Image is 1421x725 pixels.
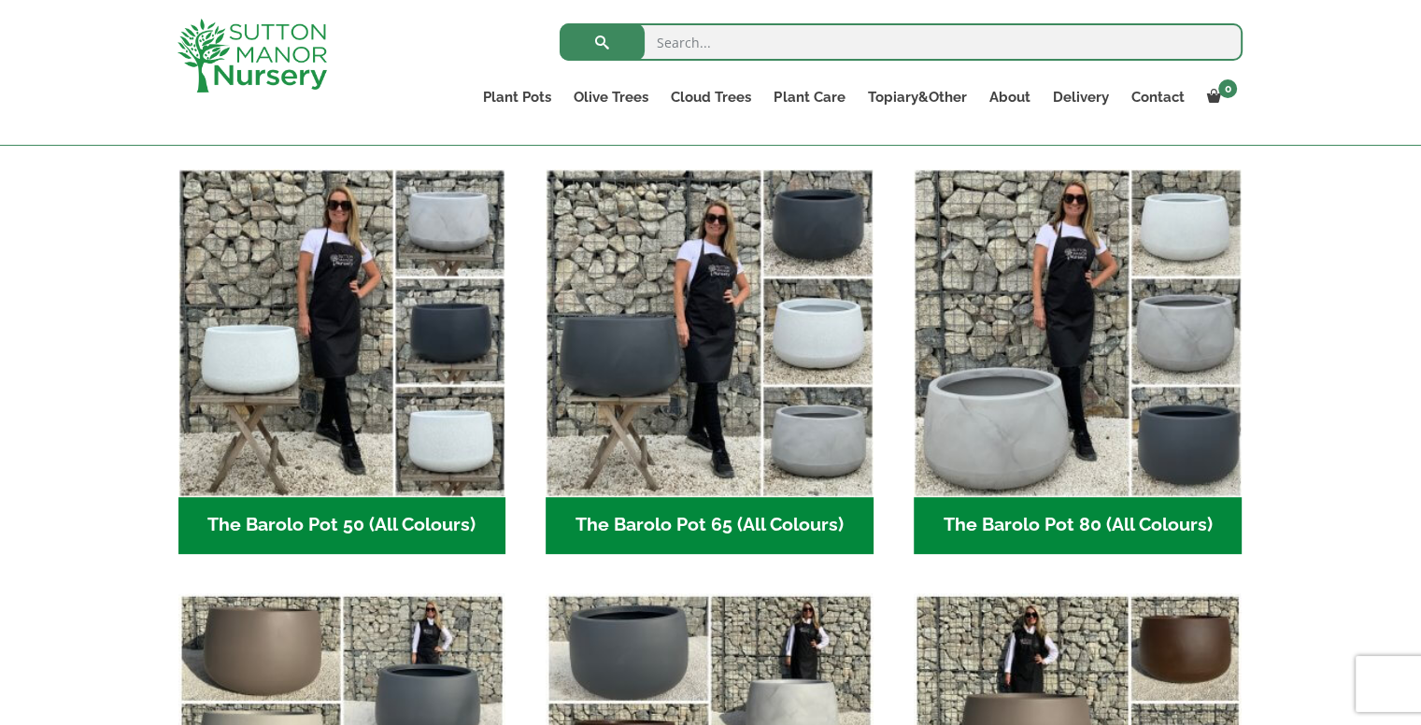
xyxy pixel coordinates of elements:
[472,84,562,110] a: Plant Pots
[546,497,874,555] h2: The Barolo Pot 65 (All Colours)
[977,84,1041,110] a: About
[178,497,506,555] h2: The Barolo Pot 50 (All Colours)
[1041,84,1119,110] a: Delivery
[660,84,762,110] a: Cloud Trees
[1195,84,1243,110] a: 0
[178,169,506,554] a: Visit product category The Barolo Pot 50 (All Colours)
[914,169,1242,554] a: Visit product category The Barolo Pot 80 (All Colours)
[560,23,1243,61] input: Search...
[546,169,874,497] img: The Barolo Pot 65 (All Colours)
[914,169,1242,497] img: The Barolo Pot 80 (All Colours)
[762,84,856,110] a: Plant Care
[562,84,660,110] a: Olive Trees
[1119,84,1195,110] a: Contact
[178,19,327,92] img: logo
[178,169,506,497] img: The Barolo Pot 50 (All Colours)
[546,169,874,554] a: Visit product category The Barolo Pot 65 (All Colours)
[856,84,977,110] a: Topiary&Other
[914,497,1242,555] h2: The Barolo Pot 80 (All Colours)
[1218,79,1237,98] span: 0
